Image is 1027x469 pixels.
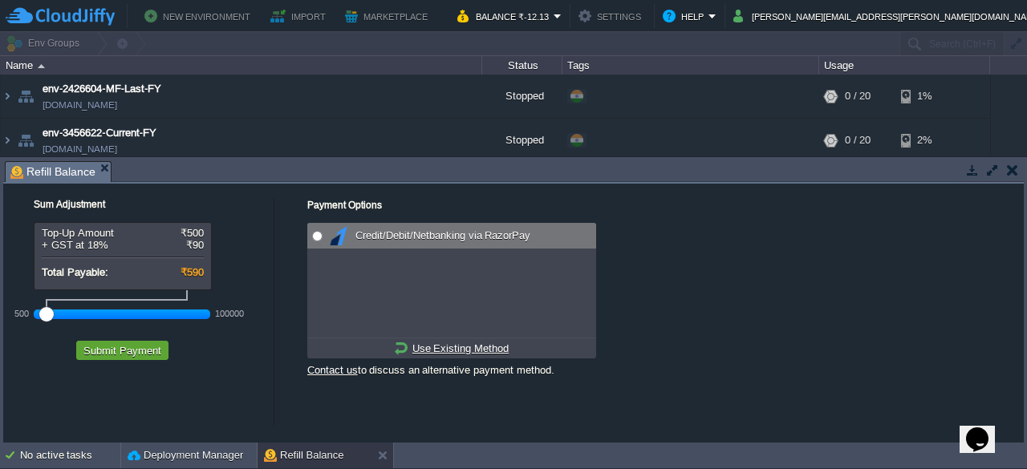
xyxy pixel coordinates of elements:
button: Help [663,6,708,26]
div: 0 / 20 [845,75,871,118]
img: AMDAwAAAACH5BAEAAAAALAAAAAABAAEAAAICRAEAOw== [1,119,14,162]
span: ₹90 [186,239,204,251]
a: env-3456622-Current-FY [43,125,156,141]
div: Status [483,56,562,75]
div: Name [2,56,481,75]
iframe: chat widget [960,405,1011,453]
button: Balance ₹-12.13 [457,6,554,26]
a: Use Existing Method [391,338,513,358]
label: Payment Options [307,200,382,211]
button: Import [270,6,331,26]
img: AMDAwAAAACH5BAEAAAAALAAAAAABAAEAAAICRAEAOw== [14,75,37,118]
div: Usage [820,56,989,75]
button: Marketplace [345,6,432,26]
img: razorpay.png [329,226,348,245]
div: 100000 [215,309,244,318]
div: Tags [563,56,818,75]
button: Settings [578,6,646,26]
span: ₹590 [181,266,204,278]
button: Refill Balance [264,447,344,463]
label: Sum Adjustment [12,199,105,210]
div: Top-Up Amount [42,227,204,239]
img: CloudJiffy [6,6,115,26]
button: New Environment [144,6,255,26]
u: Use Existing Method [412,342,509,354]
span: Credit/Debit/Netbanking via RazorPay [351,229,530,241]
a: env-2426604-MF-Last-FY [43,81,161,97]
div: to discuss an alternative payment method. [307,359,596,377]
span: ₹500 [181,227,204,239]
a: [DOMAIN_NAME] [43,141,117,157]
a: Contact us [307,364,358,376]
img: AMDAwAAAACH5BAEAAAAALAAAAAABAAEAAAICRAEAOw== [1,75,14,118]
div: No active tasks [20,443,120,468]
span: Refill Balance [10,162,95,182]
button: Submit Payment [79,343,166,358]
button: Deployment Manager [128,447,243,463]
div: 2% [901,119,953,162]
div: Stopped [482,75,562,118]
img: AMDAwAAAACH5BAEAAAAALAAAAAABAAEAAAICRAEAOw== [14,119,37,162]
div: Total Payable: [42,266,204,278]
a: [DOMAIN_NAME] [43,97,117,113]
div: 500 [14,309,29,318]
div: + GST at 18% [42,239,204,251]
div: 1% [901,75,953,118]
div: Stopped [482,119,562,162]
img: AMDAwAAAACH5BAEAAAAALAAAAAABAAEAAAICRAEAOw== [38,64,45,68]
div: 0 / 20 [845,119,871,162]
